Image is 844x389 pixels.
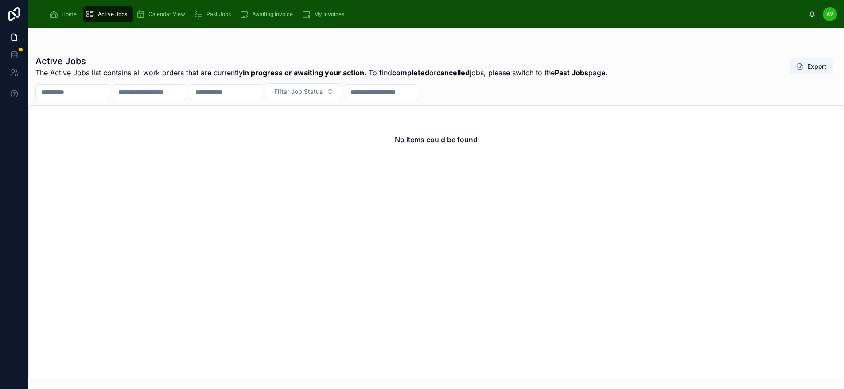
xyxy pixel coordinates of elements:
span: Calendar View [148,11,185,18]
div: scrollable content [43,4,809,24]
a: Home [47,6,83,22]
button: Select Button [267,83,341,100]
span: Home [62,11,77,18]
strong: in progress or awaiting your action [243,68,364,77]
a: Active Jobs [83,6,133,22]
span: Active Jobs [98,11,127,18]
span: Awaiting Invoice [252,11,293,18]
a: Calendar View [133,6,191,22]
img: App logo [35,14,36,15]
a: Awaiting Invoice [237,6,299,22]
span: AV [826,11,834,18]
span: My Invoices [314,11,344,18]
strong: completed [392,68,429,77]
span: Filter Job Status [274,87,323,96]
h1: Active Jobs [35,55,607,67]
span: Past Jobs [206,11,231,18]
strong: Past Jobs [555,68,588,77]
span: The Active Jobs list contains all work orders that are currently . To find or jobs, please switch... [35,67,607,78]
strong: cancelled [436,68,470,77]
button: Export [790,58,833,74]
a: Past Jobs [191,6,237,22]
h2: No items could be found [395,134,478,145]
a: My Invoices [299,6,350,22]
